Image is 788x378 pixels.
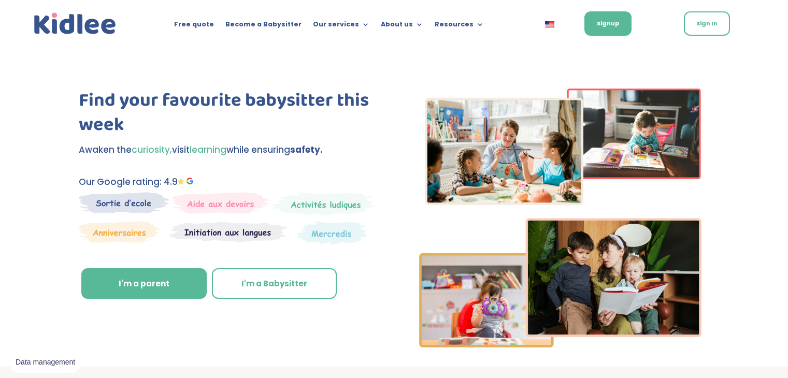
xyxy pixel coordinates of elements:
[584,11,632,36] a: Signup
[32,10,119,37] a: Kidlee Logo
[16,358,75,367] span: Data management
[684,11,730,36] a: Sign In
[32,10,119,37] img: logo_kidlee_blue
[9,352,81,373] button: Data management
[174,21,214,32] a: Free quote
[290,143,323,156] strong: safety.
[79,192,169,213] img: School outing
[79,175,377,190] p: Our Google rating: 4.9
[172,192,269,214] img: weekends
[212,268,337,299] a: I'm a Babysitter
[225,21,302,32] a: Become a Babysitter
[79,142,377,157] p: Awaken the visit while ensuring
[297,221,367,245] img: Thematics
[419,89,702,347] img: Imgs-2
[435,21,484,32] a: Resources
[381,21,423,32] a: About us
[190,143,226,156] span: learning
[132,143,172,156] span: curiosity,
[313,21,369,32] a: Our services
[545,21,554,27] img: English
[81,268,207,299] a: I'm a parent
[79,89,377,142] h1: Find your favourite babysitter this week
[169,221,287,243] img: Thematic workshop
[79,221,160,243] img: Birthday
[271,192,374,216] img: Wednesday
